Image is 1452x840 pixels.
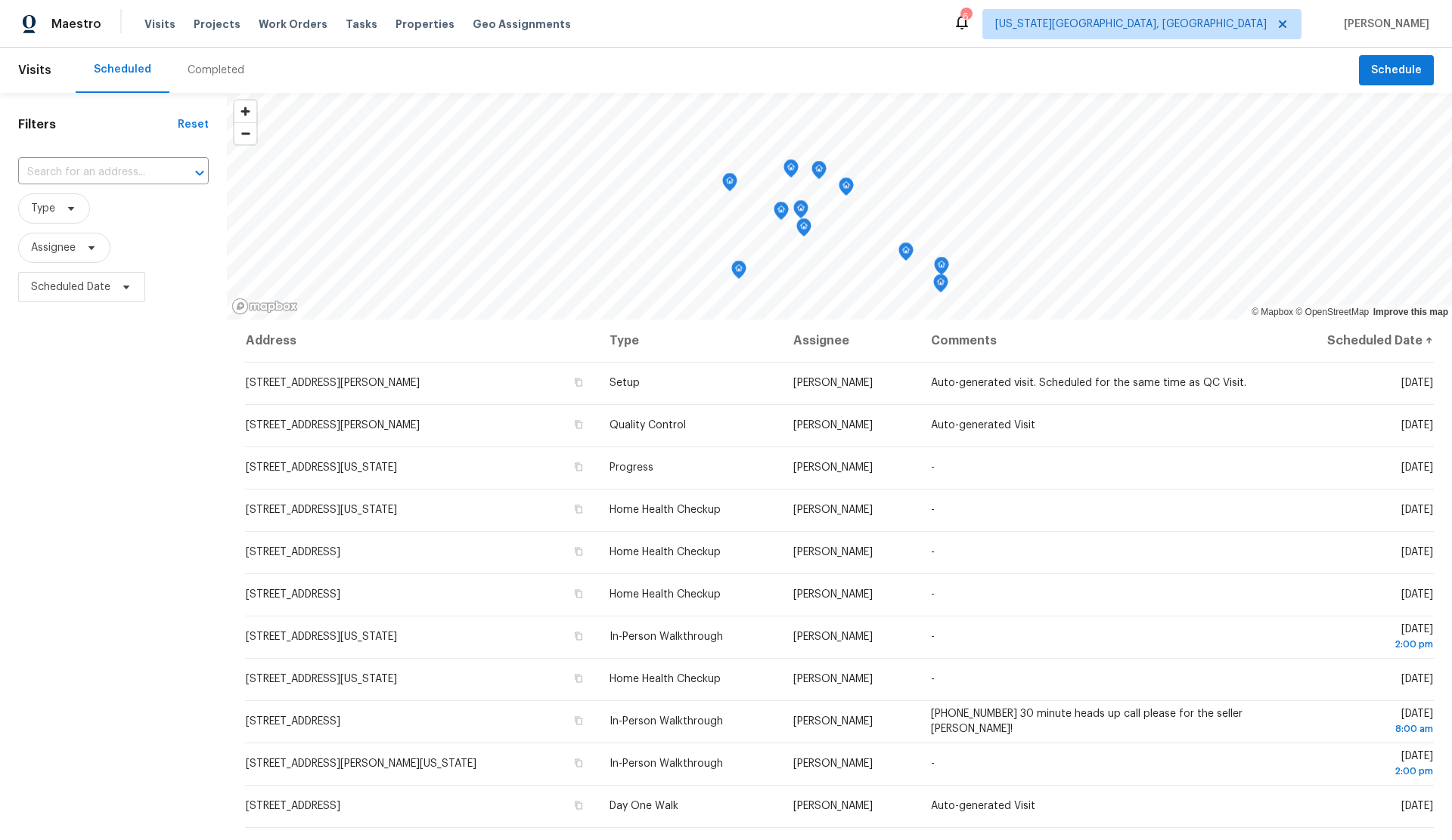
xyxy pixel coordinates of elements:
span: Schedule [1371,61,1422,80]
th: Assignee [781,320,920,362]
span: In-Person Walkthrough [610,632,723,642]
span: - [931,547,935,557]
span: Auto-generated Visit [931,420,1035,431]
span: Home Health Checkup [610,505,721,515]
span: Maestro [51,17,101,32]
span: - [931,632,935,642]
div: Map marker [898,242,914,266]
button: Open [189,162,210,184]
div: Map marker [774,202,789,225]
span: [PERSON_NAME] [793,589,873,600]
a: Improve this map [1373,307,1448,317]
span: Type [31,201,55,216]
button: Zoom in [234,100,256,122]
span: Projects [194,17,240,32]
div: Map marker [796,218,811,242]
span: Quality Control [610,420,686,431]
span: [DATE] [1401,505,1433,515]
span: Visits [144,17,175,32]
button: Copy Address [572,714,585,727]
canvas: Map [227,93,1452,320]
span: Setup [610,378,640,388]
span: Tasks [346,19,377,29]
span: [PHONE_NUMBER] 30 minute heads up call please for the seller [PERSON_NAME]! [931,709,1243,734]
span: Home Health Checkup [610,589,721,600]
button: Copy Address [572,545,585,558]
div: Map marker [934,257,949,280]
div: 8:00 am [1288,721,1433,737]
span: Work Orders [259,17,327,32]
span: [PERSON_NAME] [793,632,873,642]
button: Copy Address [572,418,585,431]
input: Search for an address... [18,161,166,184]
button: Copy Address [572,587,585,601]
span: Progress [610,462,653,473]
button: Copy Address [572,756,585,770]
span: [PERSON_NAME] [1338,17,1429,32]
th: Type [597,320,780,362]
span: [DATE] [1288,751,1433,779]
span: Visits [18,54,51,87]
button: Copy Address [572,672,585,685]
span: [STREET_ADDRESS] [246,716,340,727]
span: Auto-generated visit. Scheduled for the same time as QC Visit. [931,378,1246,388]
button: Schedule [1359,55,1434,86]
span: Home Health Checkup [610,674,721,684]
button: Zoom out [234,122,256,144]
span: Properties [396,17,455,32]
button: Copy Address [572,502,585,516]
span: [DATE] [1401,589,1433,600]
div: Map marker [811,161,827,184]
span: [PERSON_NAME] [793,547,873,557]
span: [DATE] [1401,420,1433,431]
span: - [931,505,935,515]
button: Copy Address [572,375,585,389]
button: Copy Address [572,460,585,474]
span: [PERSON_NAME] [793,758,873,769]
span: [DATE] [1401,547,1433,557]
div: Map marker [783,159,799,183]
span: Home Health Checkup [610,547,721,557]
span: [PERSON_NAME] [793,378,873,388]
button: Copy Address [572,629,585,643]
div: 6 [960,9,971,24]
div: Completed [188,63,244,78]
span: - [931,758,935,769]
span: Auto-generated Visit [931,801,1035,811]
span: [DATE] [1401,462,1433,473]
div: Map marker [731,261,746,284]
div: Map marker [839,178,854,201]
span: [STREET_ADDRESS][US_STATE] [246,632,397,642]
span: [PERSON_NAME] [793,674,873,684]
span: [STREET_ADDRESS] [246,589,340,600]
span: [STREET_ADDRESS][US_STATE] [246,462,397,473]
th: Comments [919,320,1276,362]
span: [STREET_ADDRESS][US_STATE] [246,505,397,515]
span: [STREET_ADDRESS][US_STATE] [246,674,397,684]
div: 2:00 pm [1288,764,1433,779]
div: 2:00 pm [1288,637,1433,652]
span: [PERSON_NAME] [793,462,873,473]
span: Day One Walk [610,801,678,811]
span: [STREET_ADDRESS][PERSON_NAME][US_STATE] [246,758,476,769]
th: Address [245,320,597,362]
span: - [931,589,935,600]
span: [STREET_ADDRESS][PERSON_NAME] [246,378,420,388]
span: Assignee [31,240,76,255]
span: [DATE] [1288,624,1433,652]
button: Copy Address [572,798,585,812]
a: OpenStreetMap [1295,307,1369,317]
span: [DATE] [1401,674,1433,684]
span: - [931,462,935,473]
div: Reset [178,117,209,132]
div: Scheduled [94,62,151,77]
h1: Filters [18,117,178,132]
span: [STREET_ADDRESS][PERSON_NAME] [246,420,420,431]
span: [DATE] [1401,378,1433,388]
span: [PERSON_NAME] [793,716,873,727]
span: [PERSON_NAME] [793,420,873,431]
span: [DATE] [1288,709,1433,737]
span: [DATE] [1401,801,1433,811]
